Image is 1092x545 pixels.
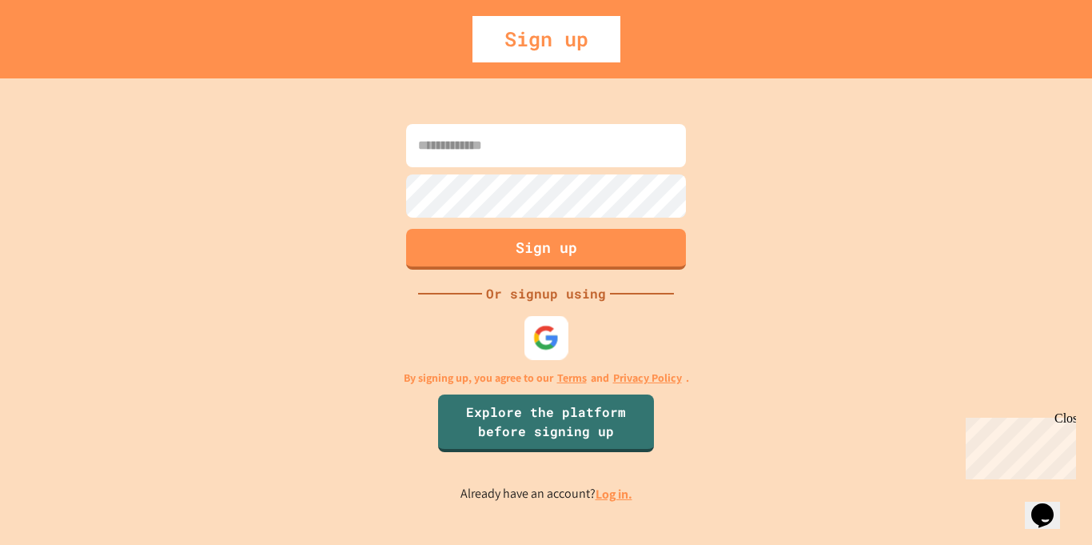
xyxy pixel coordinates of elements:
button: Sign up [406,229,686,270]
p: By signing up, you agree to our and . [404,370,689,387]
iframe: chat widget [959,411,1076,479]
p: Already have an account? [460,484,632,504]
a: Log in. [596,486,632,503]
iframe: chat widget [1025,481,1076,529]
img: google-icon.svg [533,324,560,351]
a: Explore the platform before signing up [438,395,654,452]
a: Terms [557,370,587,387]
div: Sign up [472,16,620,62]
div: Chat with us now!Close [6,6,110,102]
div: Or signup using [482,284,610,303]
a: Privacy Policy [613,370,682,387]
